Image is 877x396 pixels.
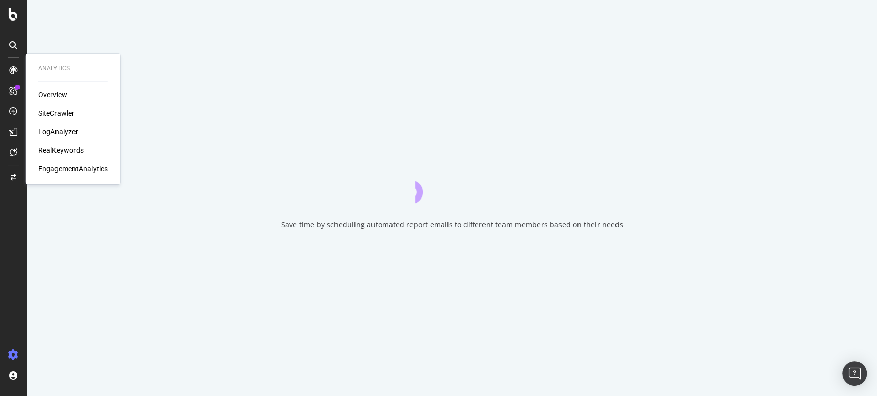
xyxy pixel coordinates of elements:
div: Open Intercom Messenger [842,361,867,386]
a: RealKeywords [38,145,84,155]
a: Overview [38,90,67,100]
a: SiteCrawler [38,108,74,118]
div: animation [415,166,489,203]
div: Save time by scheduling automated report emails to different team members based on their needs [281,220,623,230]
a: LogAnalyzer [38,127,78,137]
a: EngagementAnalytics [38,164,108,174]
div: Analytics [38,64,108,73]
